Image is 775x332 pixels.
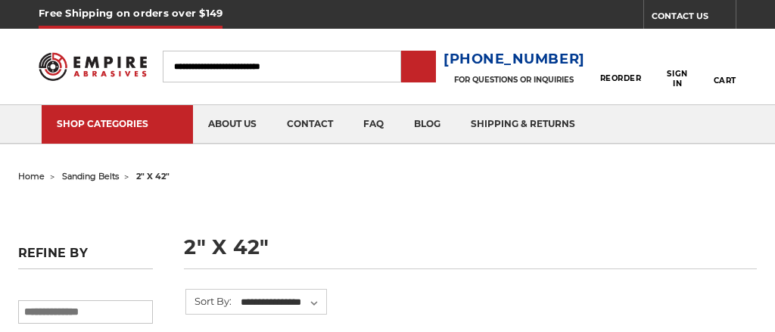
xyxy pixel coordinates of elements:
[272,105,348,144] a: contact
[238,291,326,314] select: Sort By:
[444,75,585,85] p: FOR QUESTIONS OR INQUIRIES
[444,48,585,70] a: [PHONE_NUMBER]
[18,246,154,269] h5: Refine by
[600,73,642,83] span: Reorder
[42,105,193,144] a: SHOP CATEGORIES
[136,171,170,182] span: 2" x 42"
[62,171,119,182] a: sanding belts
[600,50,642,82] a: Reorder
[193,105,272,144] a: about us
[348,105,399,144] a: faq
[661,69,693,88] span: Sign In
[18,171,45,182] a: home
[456,105,590,144] a: shipping & returns
[652,8,736,29] a: CONTACT US
[714,45,736,88] a: Cart
[403,52,434,82] input: Submit
[714,76,736,85] span: Cart
[186,290,232,312] label: Sort By:
[399,105,456,144] a: blog
[184,237,757,269] h1: 2" x 42"
[39,45,146,88] img: Empire Abrasives
[57,118,178,129] div: SHOP CATEGORIES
